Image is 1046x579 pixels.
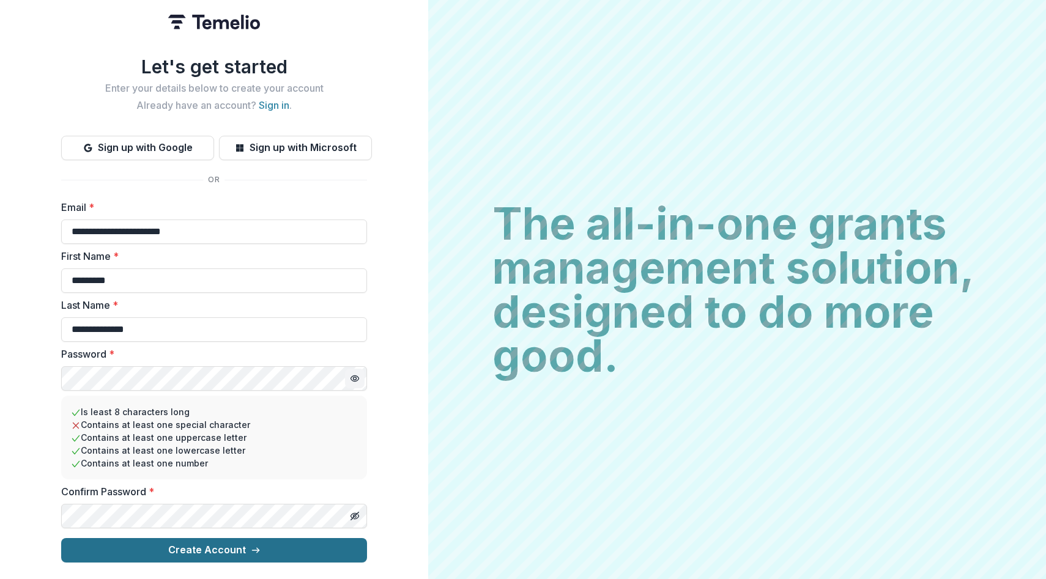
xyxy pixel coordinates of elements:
[168,15,260,29] img: Temelio
[71,444,357,457] li: Contains at least one lowercase letter
[61,200,360,215] label: Email
[61,136,214,160] button: Sign up with Google
[61,484,360,499] label: Confirm Password
[61,56,367,78] h1: Let's get started
[61,249,360,264] label: First Name
[71,431,357,444] li: Contains at least one uppercase letter
[71,405,357,418] li: Is least 8 characters long
[61,347,360,361] label: Password
[71,418,357,431] li: Contains at least one special character
[61,100,367,111] h2: Already have an account? .
[61,538,367,562] button: Create Account
[345,369,365,388] button: Toggle password visibility
[219,136,372,160] button: Sign up with Microsoft
[71,457,357,470] li: Contains at least one number
[61,83,367,94] h2: Enter your details below to create your account
[61,298,360,312] label: Last Name
[345,506,365,526] button: Toggle password visibility
[259,99,289,111] a: Sign in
